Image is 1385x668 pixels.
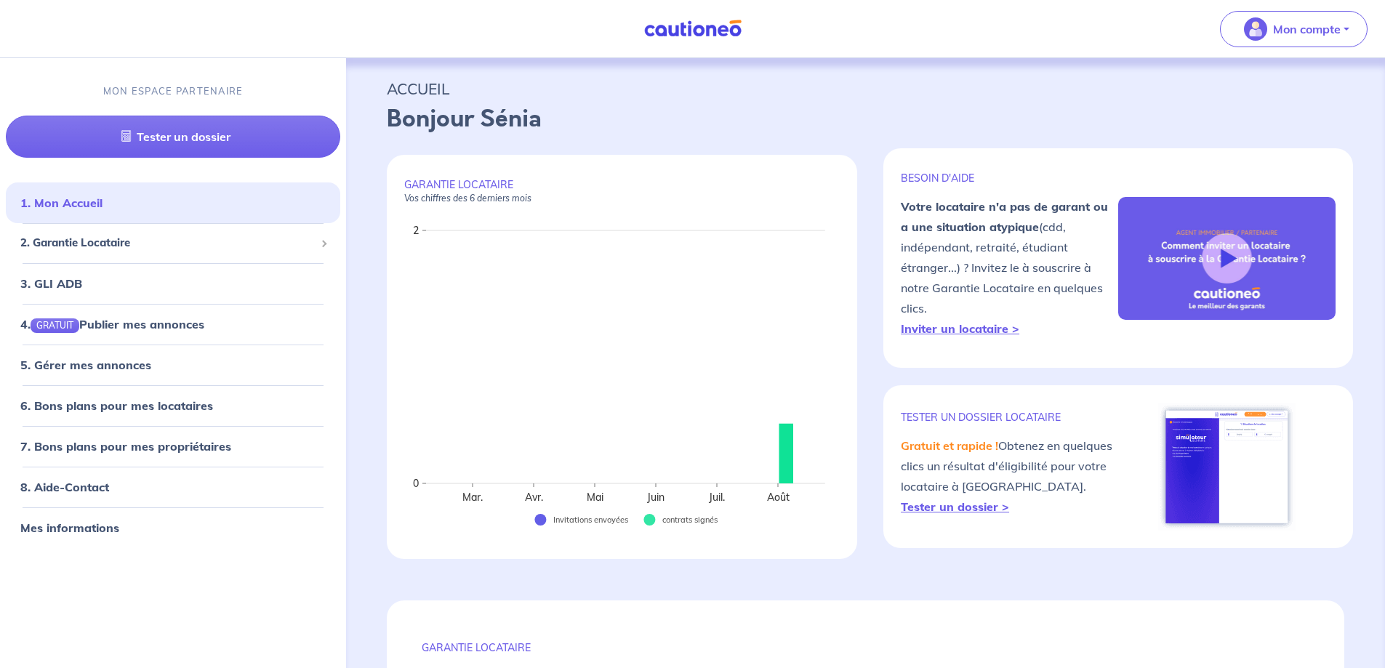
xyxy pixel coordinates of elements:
[20,480,109,494] a: 8. Aide-Contact
[462,491,483,504] text: Mar.
[6,391,340,420] div: 6. Bons plans pour mes locataires
[901,172,1118,185] p: BESOIN D'AIDE
[404,178,840,204] p: GARANTIE LOCATAIRE
[404,193,531,204] em: Vos chiffres des 6 derniers mois
[901,196,1118,339] p: (cdd, indépendant, retraité, étudiant étranger...) ? Invitez le à souscrire à notre Garantie Loca...
[6,472,340,502] div: 8. Aide-Contact
[413,224,419,237] text: 2
[20,520,119,535] a: Mes informations
[20,235,315,251] span: 2. Garantie Locataire
[638,20,747,38] img: Cautioneo
[6,310,340,339] div: 4.GRATUITPublier mes annonces
[20,439,231,454] a: 7. Bons plans pour mes propriétaires
[20,276,82,291] a: 3. GLI ADB
[387,76,1344,102] p: ACCUEIL
[646,491,665,504] text: Juin
[708,491,725,504] text: Juil.
[103,84,244,98] p: MON ESPACE PARTENAIRE
[20,398,213,413] a: 6. Bons plans pour mes locataires
[20,358,151,372] a: 5. Gérer mes annonces
[901,499,1009,514] a: Tester un dossier >
[1220,11,1368,47] button: illu_account_valid_menu.svgMon compte
[6,116,340,158] a: Tester un dossier
[20,317,204,331] a: 4.GRATUITPublier mes annonces
[901,435,1118,517] p: Obtenez en quelques clics un résultat d'éligibilité pour votre locataire à [GEOGRAPHIC_DATA].
[767,491,790,504] text: Août
[587,491,603,504] text: Mai
[20,196,103,210] a: 1. Mon Accueil
[6,188,340,217] div: 1. Mon Accueil
[1118,197,1336,319] img: video-gli-new-none.jpg
[525,491,543,504] text: Avr.
[387,102,1344,137] p: Bonjour Sénia
[901,199,1108,234] strong: Votre locataire n'a pas de garant ou a une situation atypique
[1244,17,1267,41] img: illu_account_valid_menu.svg
[1158,403,1296,531] img: simulateur.png
[901,321,1019,336] a: Inviter un locataire >
[6,269,340,298] div: 3. GLI ADB
[1273,20,1341,38] p: Mon compte
[6,513,340,542] div: Mes informations
[901,411,1118,424] p: TESTER un dossier locataire
[6,350,340,379] div: 5. Gérer mes annonces
[422,641,1309,654] p: GARANTIE LOCATAIRE
[6,432,340,461] div: 7. Bons plans pour mes propriétaires
[6,229,340,257] div: 2. Garantie Locataire
[413,477,419,490] text: 0
[901,438,998,453] em: Gratuit et rapide !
